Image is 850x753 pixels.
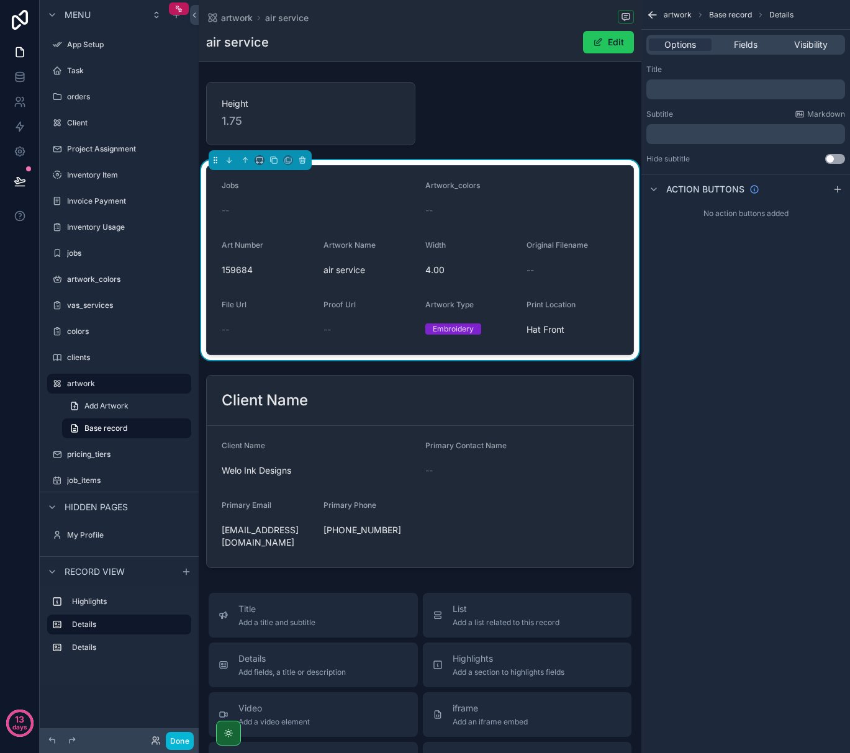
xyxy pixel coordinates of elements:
[206,12,253,24] a: artwork
[794,38,828,51] span: Visibility
[453,618,559,628] span: Add a list related to this record
[453,702,528,715] span: iframe
[47,35,191,55] a: App Setup
[425,300,474,309] span: Artwork Type
[527,240,588,250] span: Original Filename
[666,183,744,196] span: Action buttons
[47,295,191,315] a: vas_services
[67,66,189,76] label: Task
[47,139,191,159] a: Project Assignment
[222,240,263,250] span: Art Number
[12,718,27,736] p: days
[40,586,199,670] div: scrollable content
[238,702,310,715] span: Video
[209,643,418,687] button: DetailsAdd fields, a title or description
[453,667,564,677] span: Add a section to highlights fields
[47,217,191,237] a: Inventory Usage
[265,12,309,24] a: air service
[47,322,191,341] a: colors
[769,10,793,20] span: Details
[222,204,229,217] span: --
[72,643,186,652] label: Details
[453,603,559,615] span: List
[67,196,189,206] label: Invoice Payment
[67,222,189,232] label: Inventory Usage
[47,348,191,367] a: clients
[222,181,238,190] span: Jobs
[323,300,356,309] span: Proof Url
[664,38,696,51] span: Options
[72,620,181,629] label: Details
[65,566,125,578] span: Record view
[238,667,346,677] span: Add fields, a title or description
[67,379,184,389] label: artwork
[84,401,129,411] span: Add Artwork
[62,418,191,438] a: Base record
[323,264,415,276] span: air service
[47,61,191,81] a: Task
[646,124,845,144] div: scrollable content
[425,240,446,250] span: Width
[67,274,189,284] label: artwork_colors
[425,264,517,276] span: 4.00
[527,323,564,336] span: Hat Front
[47,444,191,464] a: pricing_tiers
[425,204,433,217] span: --
[67,170,189,180] label: Inventory Item
[47,471,191,490] a: job_items
[664,10,692,20] span: artwork
[641,204,850,223] div: No action buttons added
[84,423,127,433] span: Base record
[47,243,191,263] a: jobs
[709,10,752,20] span: Base record
[323,323,331,336] span: --
[646,154,690,164] label: Hide subtitle
[238,717,310,727] span: Add a video element
[47,165,191,185] a: Inventory Item
[423,593,632,638] button: ListAdd a list related to this record
[67,92,189,102] label: orders
[425,181,480,190] span: Artwork_colors
[222,323,229,336] span: --
[453,717,528,727] span: Add an iframe embed
[67,40,189,50] label: App Setup
[734,38,757,51] span: Fields
[646,79,845,99] div: scrollable content
[423,692,632,737] button: iframeAdd an iframe embed
[67,144,189,154] label: Project Assignment
[47,113,191,133] a: Client
[206,34,269,51] h1: air service
[67,476,189,485] label: job_items
[15,713,24,726] p: 13
[433,323,474,335] div: Embroidery
[67,449,189,459] label: pricing_tiers
[221,12,253,24] span: artwork
[222,300,246,309] span: File Url
[527,300,576,309] span: Print Location
[238,603,315,615] span: Title
[646,109,673,119] label: Subtitle
[209,692,418,737] button: VideoAdd a video element
[238,652,346,665] span: Details
[47,525,191,545] a: My Profile
[67,353,189,363] label: clients
[527,264,534,276] span: --
[807,109,845,119] span: Markdown
[67,118,189,128] label: Client
[583,31,634,53] button: Edit
[209,593,418,638] button: TitleAdd a title and subtitle
[795,109,845,119] a: Markdown
[47,269,191,289] a: artwork_colors
[67,300,189,310] label: vas_services
[453,652,564,665] span: Highlights
[67,248,189,258] label: jobs
[47,191,191,211] a: Invoice Payment
[238,618,315,628] span: Add a title and subtitle
[65,501,128,513] span: Hidden pages
[62,396,191,416] a: Add Artwork
[323,240,376,250] span: Artwork Name
[423,643,632,687] button: HighlightsAdd a section to highlights fields
[47,87,191,107] a: orders
[646,65,662,74] label: Title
